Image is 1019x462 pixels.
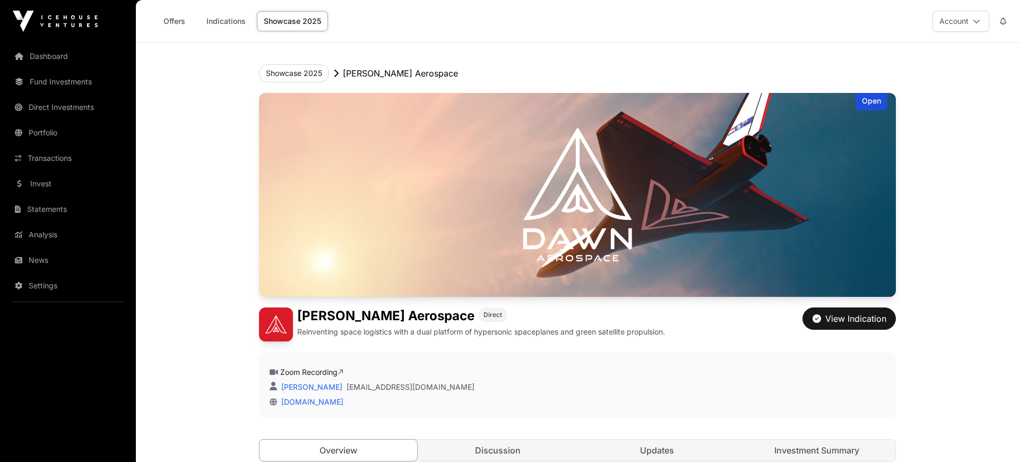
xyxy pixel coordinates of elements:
[153,11,195,31] a: Offers
[8,198,127,221] a: Statements
[856,93,887,110] div: Open
[802,307,896,330] button: View Indication
[932,11,989,32] button: Account
[8,70,127,93] a: Fund Investments
[419,440,577,461] a: Discussion
[280,367,343,377] a: Zoom Recording
[257,11,328,31] a: Showcase 2025
[8,45,127,68] a: Dashboard
[259,93,896,297] img: Dawn Aerospace
[8,121,127,144] a: Portfolio
[259,64,329,82] button: Showcase 2025
[297,327,665,337] p: Reinventing space logistics with a dual platform of hypersonic spaceplanes and green satellite pr...
[259,439,418,461] a: Overview
[279,382,342,391] a: [PERSON_NAME]
[277,397,343,406] a: [DOMAIN_NAME]
[802,318,896,329] a: View Indication
[343,67,458,80] p: [PERSON_NAME] Aerospace
[578,440,736,461] a: Updates
[200,11,253,31] a: Indications
[13,11,98,32] img: Icehouse Ventures Logo
[8,96,127,119] a: Direct Investments
[260,440,895,461] nav: Tabs
[297,307,474,324] h1: [PERSON_NAME] Aerospace
[8,274,127,297] a: Settings
[8,172,127,195] a: Invest
[738,440,896,461] a: Investment Summary
[8,223,127,246] a: Analysis
[8,147,127,170] a: Transactions
[483,311,502,319] span: Direct
[347,382,474,392] a: [EMAIL_ADDRESS][DOMAIN_NAME]
[813,312,886,325] div: View Indication
[259,307,293,341] img: Dawn Aerospace
[8,249,127,272] a: News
